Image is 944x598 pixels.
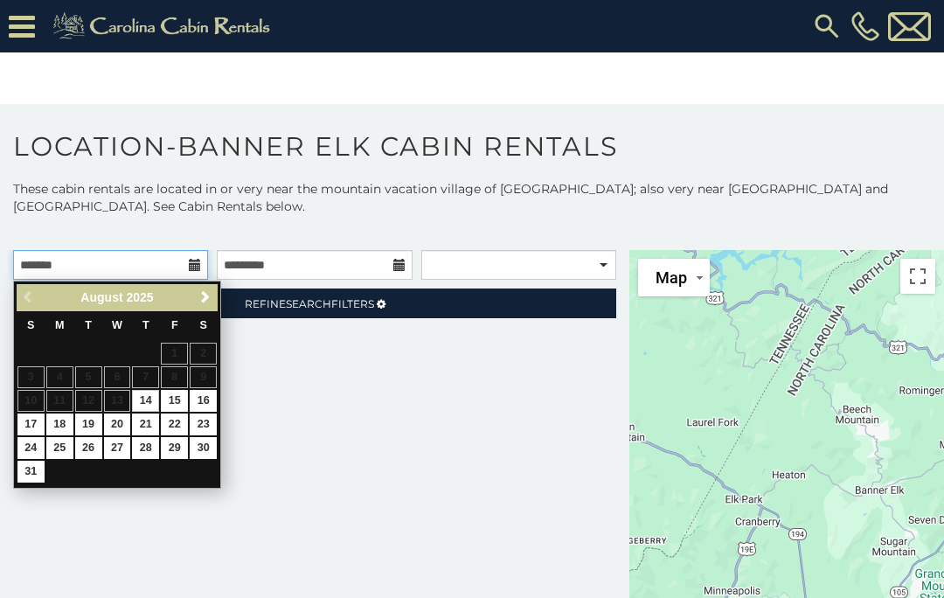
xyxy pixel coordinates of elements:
[132,390,159,412] a: 14
[900,259,935,294] button: Toggle fullscreen view
[161,390,188,412] a: 15
[847,11,884,41] a: [PHONE_NUMBER]
[55,319,65,331] span: Monday
[132,437,159,459] a: 28
[194,287,216,309] a: Next
[85,319,92,331] span: Tuesday
[104,414,131,435] a: 20
[638,259,710,296] button: Change map style
[161,414,188,435] a: 22
[190,390,217,412] a: 16
[126,290,153,304] span: 2025
[46,414,73,435] a: 18
[245,297,374,310] span: Refine Filters
[13,289,616,318] a: RefineSearchFilters
[198,290,212,304] span: Next
[80,290,122,304] span: August
[104,437,131,459] a: 27
[17,437,45,459] a: 24
[46,437,73,459] a: 25
[171,319,178,331] span: Friday
[200,319,207,331] span: Saturday
[112,319,122,331] span: Wednesday
[811,10,843,42] img: search-regular.svg
[75,414,102,435] a: 19
[44,9,285,44] img: Khaki-logo.png
[132,414,159,435] a: 21
[142,319,149,331] span: Thursday
[286,297,331,310] span: Search
[190,437,217,459] a: 30
[17,461,45,483] a: 31
[27,319,34,331] span: Sunday
[17,414,45,435] a: 17
[75,437,102,459] a: 26
[656,268,687,287] span: Map
[161,437,188,459] a: 29
[190,414,217,435] a: 23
